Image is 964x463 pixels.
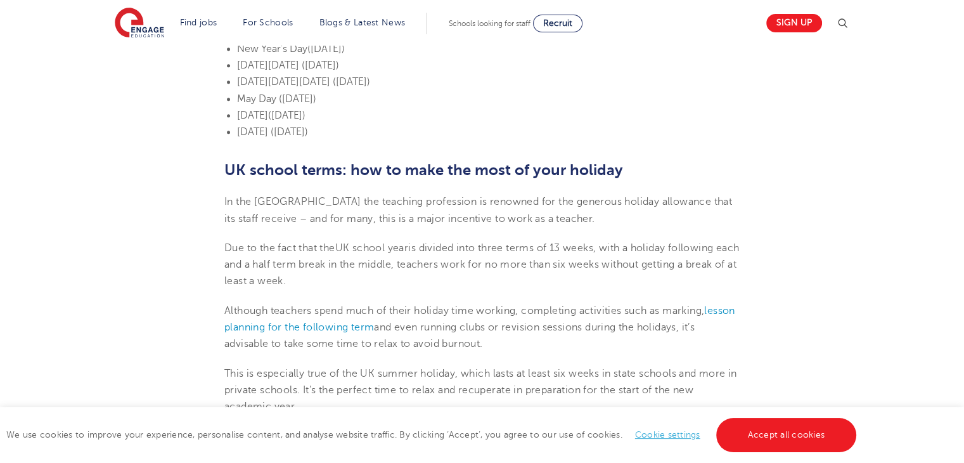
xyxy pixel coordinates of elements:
span: [DATE][DATE] ([DATE]) [237,60,339,71]
img: Engage Education [115,8,164,39]
span: [DATE] ([DATE]) [237,126,308,138]
a: Cookie settings [635,430,700,440]
span: This is especially true of the UK summer holiday, which lasts at least six weeks in state schools... [224,368,737,413]
a: Recruit [533,15,582,32]
a: Blogs & Latest News [319,18,406,27]
span: In the [GEOGRAPHIC_DATA] the teaching profession is renowned for the generous holiday allowance t... [224,196,732,224]
span: Although teachers spend much of their holiday time working, completing activities such as marking, [224,305,704,316]
span: Due to the fact that the [224,242,335,254]
span: New Year’s Day [237,43,307,55]
span: ([DATE]) [307,43,345,55]
span: [DATE] [237,110,268,121]
span: [DATE][DATE][DATE] ([DATE]) [237,76,370,88]
span: UK school terms: how to make the most of your holiday [224,161,623,179]
span: is divided into three terms of 13 weeks, with a holiday following each and a half term break in t... [224,242,739,287]
span: We use cookies to improve your experience, personalise content, and analyse website traffic. By c... [6,430,859,440]
span: May Day ([DATE]) [237,93,316,105]
a: Accept all cookies [716,418,857,452]
span: and even running clubs or revision sessions during the holidays, it’s advisable to take some time... [224,322,695,349]
span: ([DATE]) [268,110,305,121]
a: Find jobs [180,18,217,27]
a: Sign up [766,14,822,32]
span: Schools looking for staff [449,19,530,28]
a: For Schools [243,18,293,27]
span: UK school year [335,242,409,254]
span: Recruit [543,18,572,28]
